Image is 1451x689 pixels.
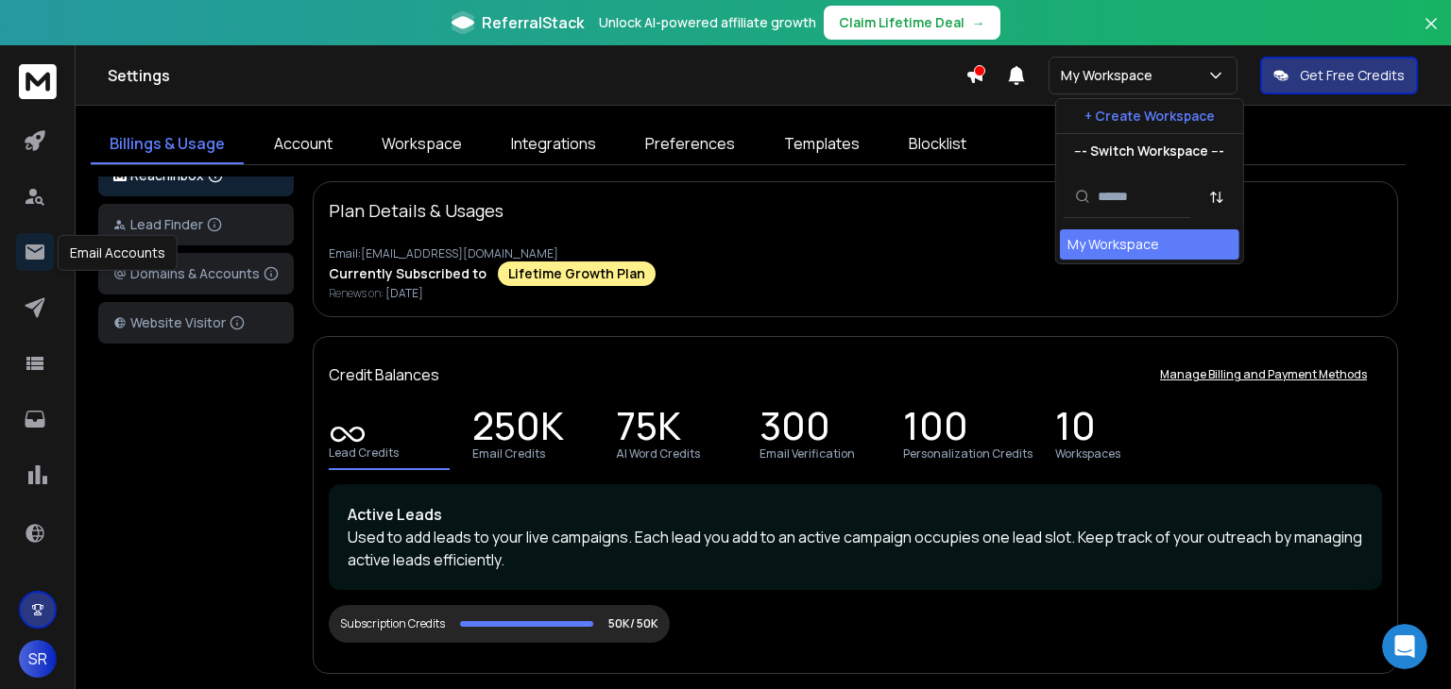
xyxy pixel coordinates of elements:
[903,446,1033,462] p: Personalization Credits
[39,290,316,310] div: We'll be back online later [DATE]
[1061,66,1160,85] p: My Workspace
[498,261,656,286] div: Lifetime Growth Plan
[39,270,316,290] div: Send us a message
[1074,142,1224,160] p: --- Switch Workspace ---
[348,526,1363,571] p: Used to add leads to your live campaigns. Each lead you add to an active campaign occupies one le...
[1067,235,1159,254] div: My Workspace
[27,444,350,498] div: Mastering the Use of Variables in ReachInbox
[252,514,378,590] button: Help
[108,64,965,87] h1: Settings
[1056,99,1243,133] button: + Create Workspace
[363,125,481,164] a: Workspace
[38,40,164,63] img: logo
[27,498,350,533] div: What is WhiteLabeling?
[472,416,564,443] p: 250K
[760,446,855,462] p: Email Verification
[340,616,445,631] div: Subscription Credits
[385,285,423,301] span: [DATE]
[472,446,545,462] p: Email Credits
[238,30,276,68] img: Profile image for Lakshita
[329,286,1382,301] p: Renews on:
[1382,624,1427,669] iframe: Intercom live chat
[1055,446,1120,462] p: Workspaces
[19,640,57,678] button: SR
[274,30,312,68] img: Profile image for Raj
[1300,66,1405,85] p: Get Free Credits
[39,451,316,491] div: Mastering the Use of Variables in ReachInbox
[91,125,244,164] a: Billings & Usage
[38,134,340,166] p: Hi Sadek 👋
[98,302,294,344] button: Website Visitor
[299,562,330,575] span: Help
[482,11,584,34] span: ReferralStack
[972,13,985,32] span: →
[903,416,968,443] p: 100
[98,253,294,294] button: Domains & Accounts
[329,246,1382,261] p: Email: [EMAIL_ADDRESS][DOMAIN_NAME]
[27,389,350,444] div: Leveraging Spintax for Email Customization
[616,416,681,443] p: 75K
[626,125,754,164] a: Preferences
[824,6,1000,40] button: Claim Lifetime Deal→
[1160,367,1367,382] p: Manage Billing and Payment Methods
[202,30,240,68] img: Profile image for Rohan
[255,125,351,164] a: Account
[19,254,359,326] div: Send us a messageWe'll be back online later [DATE]
[38,166,340,230] p: How can we assist you [DATE]?
[1260,57,1418,94] button: Get Free Credits
[1084,107,1215,126] p: + Create Workspace
[616,446,700,462] p: AI Word Credits
[1145,356,1382,394] button: Manage Billing and Payment Methods
[98,204,294,245] button: Lead Finder
[890,125,985,164] a: Blocklist
[27,344,350,381] button: Search for help
[760,416,830,443] p: 300
[1198,178,1236,216] button: Sort by Sort A-Z
[1055,416,1096,443] p: 10
[1419,11,1443,57] button: Close banner
[329,197,504,224] p: Plan Details & Usages
[126,514,251,590] button: Messages
[608,616,658,631] p: 50K/ 50K
[39,353,153,373] span: Search for help
[765,125,879,164] a: Templates
[157,562,222,575] span: Messages
[58,235,178,271] div: Email Accounts
[329,445,399,461] p: Lead Credits
[329,264,487,283] p: Currently Subscribed to
[599,13,816,32] p: Unlock AI-powered affiliate growth
[325,30,359,64] div: Close
[348,503,1363,526] p: Active Leads
[39,396,316,436] div: Leveraging Spintax for Email Customization
[329,363,439,386] p: Credit Balances
[42,562,84,575] span: Home
[492,125,615,164] a: Integrations
[39,506,316,526] div: What is WhiteLabeling?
